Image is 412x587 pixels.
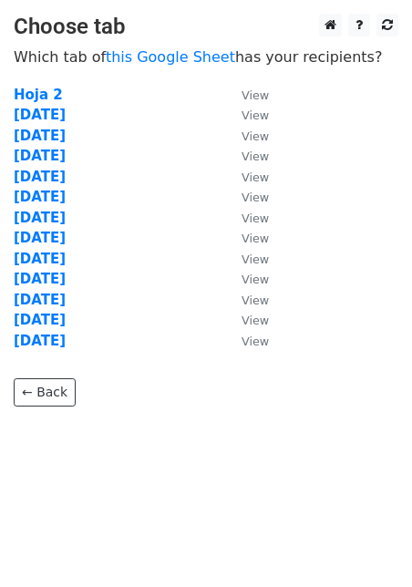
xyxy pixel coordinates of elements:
small: View [242,108,269,122]
a: [DATE] [14,230,66,246]
a: View [223,169,269,185]
small: View [242,149,269,163]
p: Which tab of has your recipients? [14,47,398,67]
a: View [223,210,269,226]
a: View [223,333,269,349]
a: [DATE] [14,169,66,185]
small: View [242,88,269,102]
small: View [242,335,269,348]
small: View [242,211,269,225]
a: View [223,271,269,287]
a: View [223,148,269,164]
a: View [223,107,269,123]
a: [DATE] [14,107,66,123]
a: View [223,251,269,267]
small: View [242,293,269,307]
a: [DATE] [14,292,66,308]
a: [DATE] [14,271,66,287]
a: View [223,230,269,246]
small: View [242,129,269,143]
a: ← Back [14,378,76,407]
a: [DATE] [14,189,66,205]
a: [DATE] [14,333,66,349]
a: this Google Sheet [106,48,235,66]
a: View [223,87,269,103]
a: [DATE] [14,312,66,328]
small: View [242,252,269,266]
a: View [223,189,269,205]
a: View [223,312,269,328]
small: View [242,273,269,286]
a: [DATE] [14,251,66,267]
a: [DATE] [14,210,66,226]
a: View [223,128,269,144]
h3: Choose tab [14,14,398,40]
a: Hoja 2 [14,87,63,103]
small: View [242,191,269,204]
a: [DATE] [14,128,66,144]
small: View [242,314,269,327]
small: View [242,232,269,245]
a: View [223,292,269,308]
small: View [242,170,269,184]
a: [DATE] [14,148,66,164]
